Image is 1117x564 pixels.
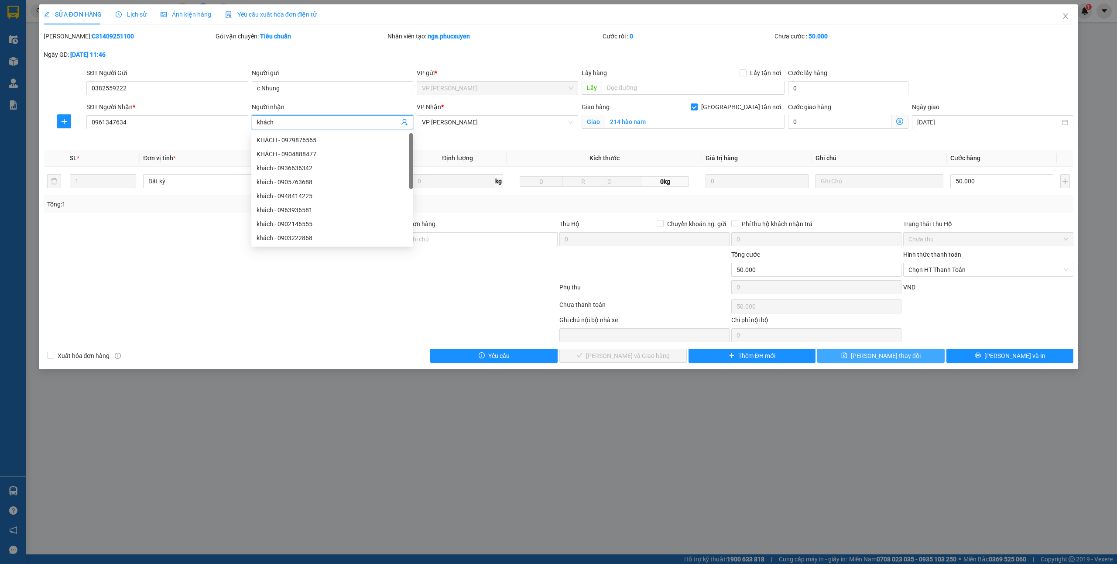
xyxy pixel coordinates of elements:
div: Tổng: 1 [47,199,431,209]
input: Giao tận nơi [605,115,785,129]
span: picture [161,11,167,17]
button: plusThêm ĐH mới [689,349,816,363]
span: plus [729,352,735,359]
span: dollar-circle [896,118,903,125]
div: Người nhận [252,102,413,112]
div: khách - 0902146555 [251,217,413,231]
b: [DATE] 11:46 [70,51,106,58]
div: khách - 0902146555 [257,219,408,229]
span: Chuyển khoản ng. gửi [664,219,730,229]
span: Thu Hộ [559,220,579,227]
span: Giao [582,115,605,129]
div: khách - 0936636342 [251,161,413,175]
div: khách - 0963936581 [251,203,413,217]
button: save[PERSON_NAME] thay đổi [817,349,945,363]
th: Ghi chú [812,150,946,167]
span: VP Minh Khai [422,116,573,129]
span: SỬA ĐƠN HÀNG [44,11,102,18]
span: [GEOGRAPHIC_DATA] tận nơi [698,102,785,112]
div: KHÁCH - 0904888477 [251,147,413,161]
b: C31409251100 [92,33,134,40]
span: close [1062,13,1069,20]
div: SĐT Người Gửi [86,68,248,78]
div: Cước rồi : [603,31,773,41]
div: Trạng thái Thu Hộ [903,219,1073,229]
label: Cước giao hàng [788,103,831,110]
input: Ngày giao [917,117,1060,127]
span: VND [903,284,915,291]
div: khách - 0963936581 [257,205,408,215]
span: printer [975,352,981,359]
span: Lịch sử [116,11,147,18]
div: khách - 0903222868 [251,231,413,245]
span: Phí thu hộ khách nhận trả [738,219,816,229]
b: 0 [630,33,633,40]
span: Ảnh kiện hàng [161,11,211,18]
button: plus [1060,174,1070,188]
input: Ghi chú đơn hàng [387,232,558,246]
div: Phụ thu [558,282,730,298]
div: KHÁCH - 0979876565 [257,135,408,145]
span: Lấy tận nơi [747,68,785,78]
span: kg [494,174,503,188]
div: Ghi chú nội bộ nhà xe [559,315,730,328]
div: Chưa cước : [774,31,945,41]
span: Lấy hàng [582,69,607,76]
span: Cước hàng [950,155,980,162]
div: Nhân viên tạo: [387,31,601,41]
span: VP Nhận [417,103,441,110]
div: Chi phí nội bộ [731,315,901,328]
div: khách - 0903222868 [257,233,408,243]
span: VP Hạ Long [422,82,573,95]
button: delete [47,174,61,188]
span: Lấy [582,81,602,95]
span: exclamation-circle [479,352,485,359]
div: khách - 0905763688 [251,175,413,189]
b: 50.000 [809,33,828,40]
span: edit [44,11,50,17]
div: khách - 0948414225 [251,189,413,203]
span: Yêu cầu [488,351,510,361]
span: plus [58,118,71,125]
span: Yêu cầu xuất hóa đơn điện tử [225,11,317,18]
span: Thêm ĐH mới [738,351,775,361]
div: KHÁCH - 0979876565 [251,133,413,147]
span: Giao hàng [582,103,610,110]
label: Cước lấy hàng [788,69,827,76]
input: D [520,176,562,187]
span: Tổng cước [731,251,760,258]
div: Ngày GD: [44,50,214,59]
span: Bất kỳ [148,175,265,188]
input: Dọc đường [602,81,785,95]
input: Ghi Chú [815,174,943,188]
span: user-add [401,119,408,126]
label: Ngày giao [912,103,939,110]
div: SĐT Người Nhận [86,102,248,112]
span: Giá trị hàng [706,155,738,162]
div: khách - 0905763688 [257,177,408,187]
input: 0 [706,174,809,188]
span: Định lượng [442,155,473,162]
div: Chưa thanh toán [558,300,730,315]
button: plus [57,114,71,128]
span: Đơn vị tính [143,155,176,162]
input: R [562,176,604,187]
div: [PERSON_NAME]: [44,31,214,41]
button: printer[PERSON_NAME] và In [946,349,1074,363]
img: icon [225,11,232,18]
div: khách - 0948414225 [257,191,408,201]
span: Kích thước [589,155,620,162]
span: Chọn HT Thanh Toán [908,263,1068,276]
label: Hình thức thanh toán [903,251,961,258]
span: [PERSON_NAME] và In [984,351,1045,361]
button: Close [1053,4,1078,29]
span: Xuất hóa đơn hàng [54,351,113,361]
input: C [604,176,642,187]
div: Gói vận chuyển: [216,31,386,41]
label: Ghi chú đơn hàng [387,220,435,227]
b: nga.phucxuyen [428,33,470,40]
span: [PERSON_NAME] thay đổi [851,351,921,361]
span: save [841,352,847,359]
span: 0kg [642,176,689,187]
div: khách - 0936636342 [257,163,408,173]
